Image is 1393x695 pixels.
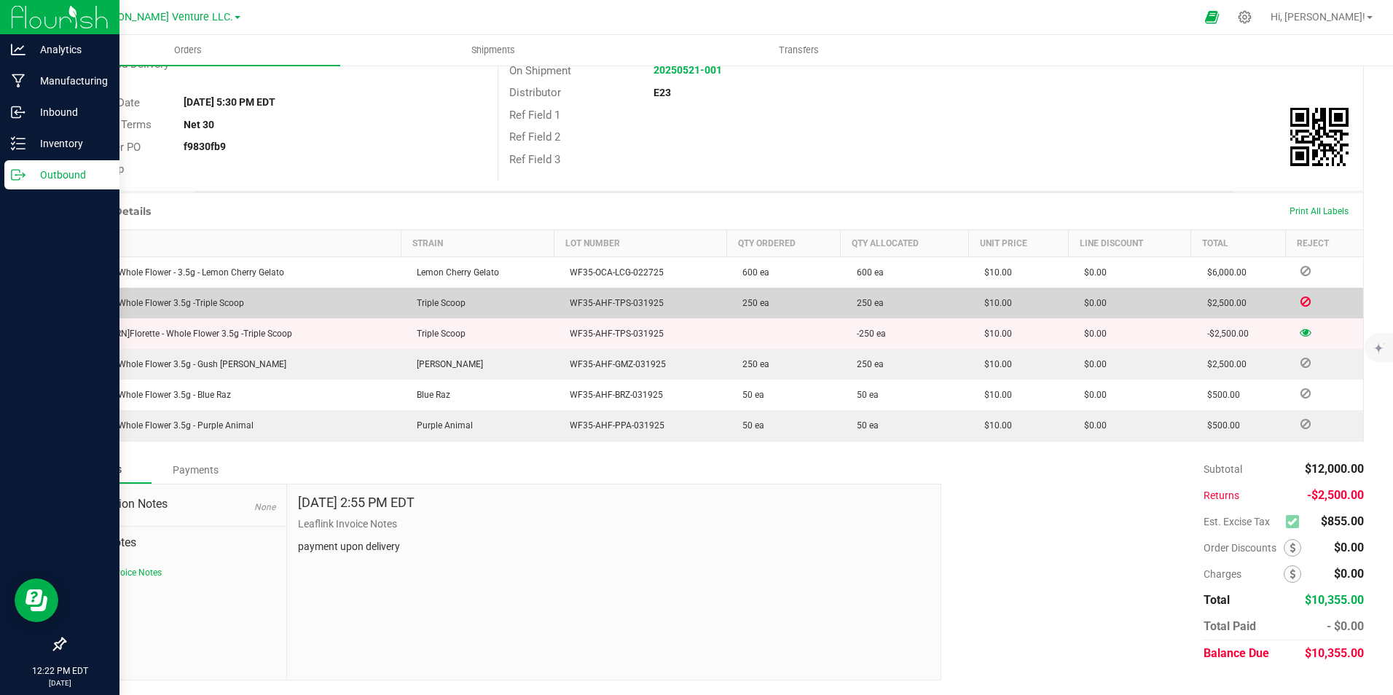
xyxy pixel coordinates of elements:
[977,298,1012,308] span: $10.00
[849,420,879,431] span: 50 ea
[74,329,292,339] span: Florette - Whole Flower 3.5g -Triple Scoop
[340,35,646,66] a: Shipments
[11,74,25,88] inline-svg: Manufacturing
[1068,229,1190,256] th: Line Discount
[562,420,664,431] span: WF35-AHF-PPA-031925
[1200,420,1240,431] span: $500.00
[7,678,113,688] p: [DATE]
[977,390,1012,400] span: $10.00
[298,495,415,510] h4: [DATE] 2:55 PM EDT
[74,420,254,431] span: Florette - Whole Flower 3.5g - Purple Animal
[1204,568,1284,580] span: Charges
[1286,511,1306,531] span: Calculate excise tax
[1305,646,1364,660] span: $10,355.00
[1077,267,1107,278] span: $0.00
[409,329,466,339] span: Triple Scoop
[1295,358,1317,367] span: Reject Inventory
[654,64,722,76] strong: 20250521-001
[1204,542,1284,554] span: Order Discounts
[562,267,664,278] span: WF35-OCA-LCG-022725
[509,109,560,122] span: Ref Field 1
[1204,490,1239,501] span: Returns
[1077,390,1107,400] span: $0.00
[1334,567,1364,581] span: $0.00
[184,96,275,108] strong: [DATE] 5:30 PM EDT
[726,229,841,256] th: Qty Ordered
[25,166,113,184] p: Outbound
[254,502,275,512] span: None
[562,298,664,308] span: WF35-AHF-TPS-031925
[1236,10,1254,24] div: Manage settings
[759,44,839,57] span: Transfers
[25,72,113,90] p: Manufacturing
[15,578,58,622] iframe: Resource center
[1204,516,1280,527] span: Est. Excise Tax
[509,64,571,77] span: On Shipment
[735,267,769,278] span: 600 ea
[409,298,466,308] span: Triple Scoop
[11,105,25,119] inline-svg: Inbound
[298,517,930,532] p: Leaflink Invoice Notes
[849,359,884,369] span: 250 ea
[409,420,473,431] span: Purple Animal
[58,11,233,23] span: Green [PERSON_NAME] Venture LLC.
[1200,359,1247,369] span: $2,500.00
[1295,328,1317,337] span: View Rejected Inventory
[1271,11,1365,23] span: Hi, [PERSON_NAME]!
[1334,541,1364,554] span: $0.00
[1305,593,1364,607] span: $10,355.00
[1295,267,1317,275] span: Reject Inventory
[1286,229,1363,256] th: Reject
[1200,329,1249,339] span: -$2,500.00
[1290,108,1349,166] img: Scan me!
[74,359,286,369] span: Florette - Whole Flower 3.5g - Gush [PERSON_NAME]
[849,390,879,400] span: 50 ea
[298,539,930,554] p: payment upon delivery
[409,267,499,278] span: Lemon Cherry Gelato
[562,359,666,369] span: WF35-AHF-GMZ-031925
[1204,646,1269,660] span: Balance Due
[1321,514,1364,528] span: $855.00
[184,119,214,130] strong: Net 30
[1077,420,1107,431] span: $0.00
[1307,488,1364,502] span: -$2,500.00
[11,136,25,151] inline-svg: Inventory
[1077,298,1107,308] span: $0.00
[849,298,884,308] span: 250 ea
[1295,389,1317,398] span: Reject Inventory
[7,664,113,678] p: 12:22 PM EDT
[849,267,884,278] span: 600 ea
[76,495,275,513] span: Destination Notes
[1196,3,1228,31] span: Open Ecommerce Menu
[509,86,561,99] span: Distributor
[1204,463,1242,475] span: Subtotal
[654,87,671,98] strong: E23
[1290,206,1349,216] span: Print All Labels
[735,390,764,400] span: 50 ea
[1290,108,1349,166] qrcode: 00000277
[11,42,25,57] inline-svg: Analytics
[25,103,113,121] p: Inbound
[11,168,25,182] inline-svg: Outbound
[74,390,231,400] span: Florette - Whole Flower 3.5g - Blue Raz
[35,35,340,66] a: Orders
[1327,619,1364,633] span: - $0.00
[452,44,535,57] span: Shipments
[401,229,554,256] th: Strain
[76,534,275,551] span: Order Notes
[184,141,226,152] strong: f9830fb9
[152,457,239,483] div: Payments
[977,420,1012,431] span: $10.00
[1077,329,1107,339] span: $0.00
[1200,298,1247,308] span: $2,500.00
[74,267,284,278] span: Florette - Whole Flower - 3.5g - Lemon Cherry Gelato
[735,359,769,369] span: 250 ea
[1295,297,1317,306] span: Inventory Rejected
[1295,420,1317,428] span: Reject Inventory
[154,44,221,57] span: Orders
[735,420,764,431] span: 50 ea
[977,329,1012,339] span: $10.00
[1200,390,1240,400] span: $500.00
[849,329,886,339] span: -250 ea
[409,359,483,369] span: [PERSON_NAME]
